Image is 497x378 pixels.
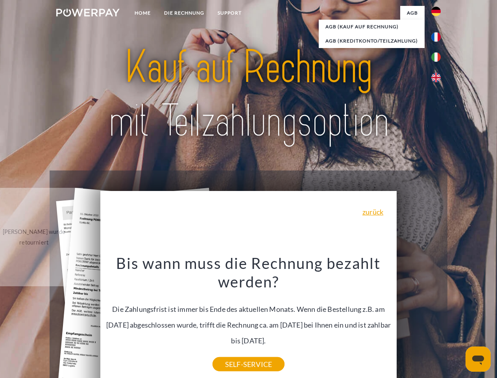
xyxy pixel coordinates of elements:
[431,32,441,42] img: fr
[466,346,491,372] iframe: Schaltfläche zum Öffnen des Messaging-Fensters
[319,34,425,48] a: AGB (Kreditkonto/Teilzahlung)
[105,254,392,364] div: Die Zahlungsfrist ist immer bis Ende des aktuellen Monats. Wenn die Bestellung z.B. am [DATE] abg...
[362,208,383,215] a: zurück
[75,38,422,151] img: title-powerpay_de.svg
[212,357,285,371] a: SELF-SERVICE
[319,20,425,34] a: AGB (Kauf auf Rechnung)
[105,254,392,291] h3: Bis wann muss die Rechnung bezahlt werden?
[431,7,441,16] img: de
[211,6,248,20] a: SUPPORT
[431,52,441,62] img: it
[157,6,211,20] a: DIE RECHNUNG
[56,9,120,17] img: logo-powerpay-white.svg
[400,6,425,20] a: agb
[128,6,157,20] a: Home
[431,73,441,82] img: en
